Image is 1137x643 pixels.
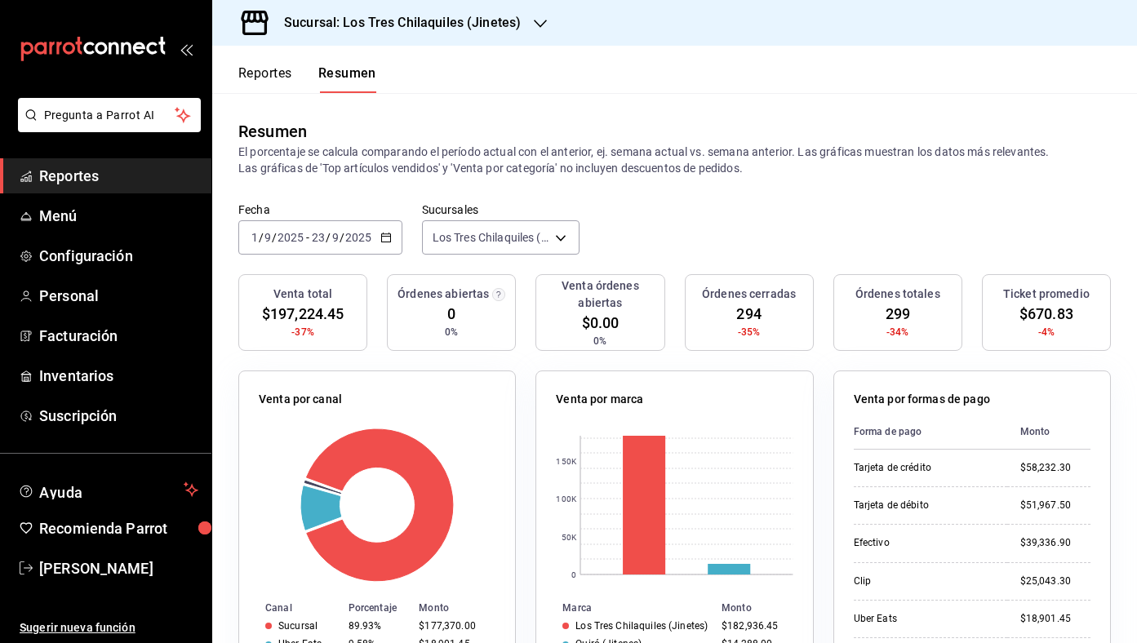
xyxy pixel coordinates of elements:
h3: Venta total [273,286,332,303]
div: Uber Eats [854,612,994,626]
span: Los Tres Chilaquiles (Jinetes) [433,229,549,246]
span: Configuración [39,245,198,267]
span: -34% [886,325,909,339]
p: El porcentaje se calcula comparando el período actual con el anterior, ej. semana actual vs. sema... [238,144,1111,176]
input: -- [251,231,259,244]
input: -- [264,231,272,244]
button: Resumen [318,65,376,93]
span: 299 [886,303,910,325]
th: Porcentaje [342,599,413,617]
div: $25,043.30 [1020,574,1090,588]
h3: Ticket promedio [1003,286,1090,303]
span: $670.83 [1019,303,1073,325]
div: $182,936.45 [722,620,787,632]
p: Venta por marca [556,391,643,408]
div: $58,232.30 [1020,461,1090,475]
span: 0 [447,303,455,325]
p: Venta por formas de pago [854,391,990,408]
span: Pregunta a Parrot AI [44,107,175,124]
div: $39,336.90 [1020,536,1090,550]
label: Sucursales [422,204,580,215]
button: Reportes [238,65,292,93]
span: Sugerir nueva función [20,619,198,636]
label: Fecha [238,204,402,215]
span: Menú [39,205,198,227]
h3: Venta órdenes abiertas [543,277,657,312]
span: Facturación [39,325,198,347]
span: / [326,231,331,244]
text: 50K [562,533,577,542]
span: - [306,231,309,244]
th: Monto [412,599,515,617]
span: Recomienda Parrot [39,517,198,539]
h3: Órdenes totales [855,286,940,303]
div: Tarjeta de débito [854,499,994,512]
div: Clip [854,574,994,588]
input: -- [311,231,326,244]
th: Monto [1007,415,1090,450]
button: Pregunta a Parrot AI [18,98,201,132]
span: Ayuda [39,480,177,499]
span: / [259,231,264,244]
text: 0 [571,570,576,579]
span: $197,224.45 [262,303,344,325]
p: Venta por canal [259,391,342,408]
span: 0% [445,325,458,339]
span: Inventarios [39,365,198,387]
h3: Órdenes abiertas [398,286,489,303]
input: -- [331,231,340,244]
div: navigation tabs [238,65,376,93]
div: $177,370.00 [419,620,489,632]
th: Canal [239,599,342,617]
div: $51,967.50 [1020,499,1090,512]
div: 89.93% [349,620,406,632]
h3: Órdenes cerradas [702,286,796,303]
th: Marca [536,599,715,617]
span: 294 [736,303,761,325]
span: -37% [291,325,314,339]
h3: Sucursal: Los Tres Chilaquiles (Jinetes) [271,13,521,33]
span: -4% [1038,325,1055,339]
button: open_drawer_menu [180,42,193,55]
span: Personal [39,285,198,307]
span: Suscripción [39,405,198,427]
div: Efectivo [854,536,994,550]
input: ---- [277,231,304,244]
div: Tarjeta de crédito [854,461,994,475]
span: $0.00 [582,312,620,334]
span: / [272,231,277,244]
div: Sucursal [278,620,318,632]
a: Pregunta a Parrot AI [11,118,201,135]
div: $18,901.45 [1020,612,1090,626]
span: Reportes [39,165,198,187]
span: / [340,231,344,244]
span: 0% [593,334,606,348]
th: Monto [715,599,813,617]
div: Resumen [238,119,307,144]
div: Los Tres Chilaquiles (Jinetes) [575,620,708,632]
th: Forma de pago [854,415,1007,450]
span: [PERSON_NAME] [39,557,198,579]
text: 100K [557,494,577,503]
span: -35% [738,325,761,339]
input: ---- [344,231,372,244]
text: 150K [557,457,577,466]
